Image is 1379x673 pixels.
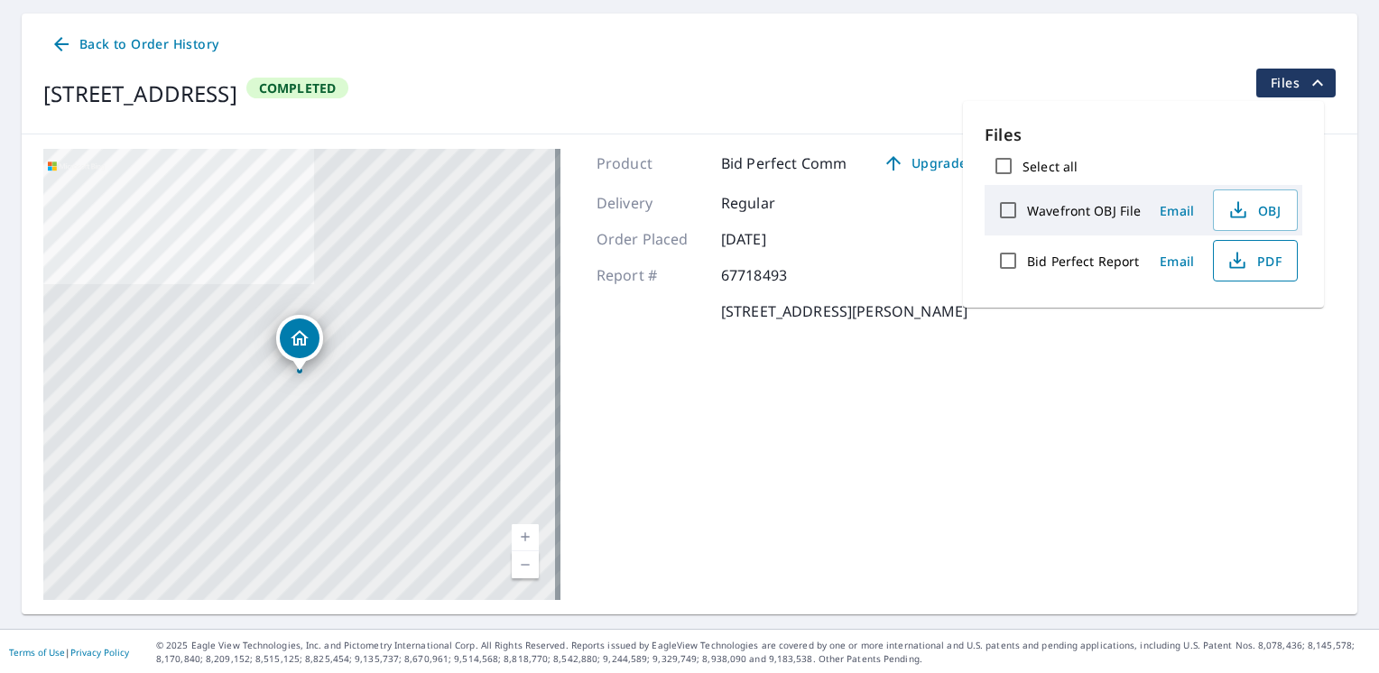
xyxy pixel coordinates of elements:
span: Completed [248,79,347,97]
a: Back to Order History [43,28,226,61]
a: Privacy Policy [70,646,129,659]
a: Upgrade [868,149,981,178]
span: Back to Order History [51,33,218,56]
label: Bid Perfect Report [1027,253,1139,270]
p: | [9,647,129,658]
p: [DATE] [721,228,829,250]
p: 67718493 [721,264,829,286]
p: Bid Perfect Comm [721,152,847,174]
p: Order Placed [597,228,705,250]
button: PDF [1213,240,1298,281]
p: Files [985,123,1302,147]
p: Report # [597,264,705,286]
span: Email [1155,253,1199,270]
span: Upgrade [879,152,970,174]
p: © 2025 Eagle View Technologies, Inc. and Pictometry International Corp. All Rights Reserved. Repo... [156,639,1370,666]
button: OBJ [1213,189,1298,231]
button: Email [1148,247,1206,275]
div: Dropped pin, building 1, Residential property, 29528 Bobrich St Livonia, MI 48152 [276,315,323,371]
button: Email [1148,197,1206,225]
span: Files [1271,72,1328,94]
a: Terms of Use [9,646,65,659]
div: [STREET_ADDRESS] [43,78,237,110]
p: [STREET_ADDRESS][PERSON_NAME] [721,300,967,322]
label: Wavefront OBJ File [1027,202,1141,219]
p: Delivery [597,192,705,214]
span: OBJ [1225,199,1282,221]
button: filesDropdownBtn-67718493 [1255,69,1336,97]
span: PDF [1225,250,1282,272]
p: Regular [721,192,829,214]
a: Current Level 17, Zoom Out [512,551,539,578]
label: Select all [1023,158,1078,175]
span: Email [1155,202,1199,219]
p: Product [597,152,705,174]
a: Current Level 17, Zoom In [512,524,539,551]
